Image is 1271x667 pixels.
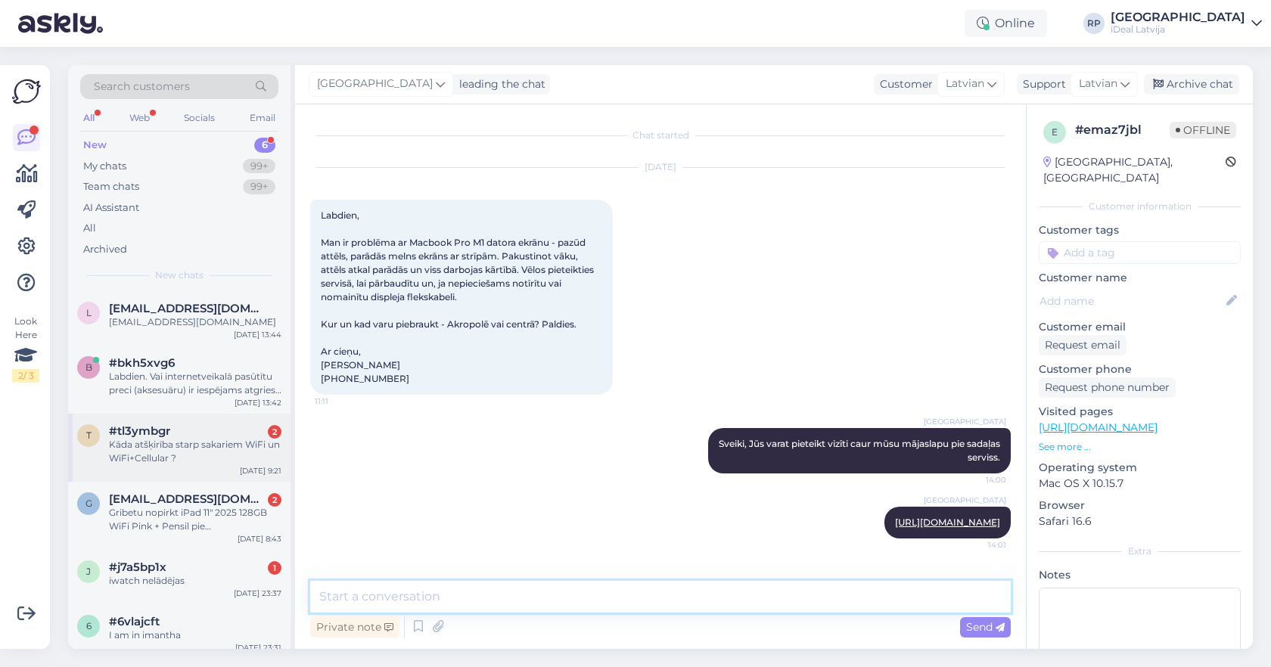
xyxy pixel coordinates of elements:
div: [GEOGRAPHIC_DATA] [1111,11,1245,23]
div: Extra [1039,544,1241,558]
div: Customer information [1039,200,1241,213]
p: Safari 16.6 [1039,513,1241,529]
div: [DATE] [310,160,1011,174]
span: b [85,361,92,373]
span: laura.neilande10@inbox.lv [109,302,266,315]
span: #tl3ymbgr [109,424,170,438]
p: Browser [1039,498,1241,513]
div: [DATE] 23:37 [234,588,281,599]
p: Visited pages [1039,404,1241,420]
div: RP [1083,13,1105,34]
div: [DATE] 9:21 [240,465,281,476]
div: 99+ [243,159,275,174]
div: Email [247,108,278,128]
div: Private note [310,617,399,638]
span: [GEOGRAPHIC_DATA] [924,495,1006,506]
span: Send [966,620,1005,634]
span: 11:11 [315,396,371,407]
span: t [86,430,92,441]
div: [GEOGRAPHIC_DATA], [GEOGRAPHIC_DATA] [1043,154,1226,186]
p: Customer tags [1039,222,1241,238]
p: Mac OS X 10.15.7 [1039,476,1241,492]
span: Latvian [946,76,984,92]
span: 6 [86,620,92,631]
div: 6 [254,138,275,153]
div: All [83,221,96,236]
p: Customer name [1039,270,1241,286]
img: Askly Logo [12,77,41,106]
p: Customer phone [1039,361,1241,377]
div: Kāda atšķirība starp sakariem WiFi un WiFi+Cellular ? [109,438,281,465]
div: I am in imantha [109,628,281,642]
span: #bkh5xvg6 [109,356,175,370]
a: [URL][DOMAIN_NAME] [1039,420,1158,434]
div: Chat started [310,129,1011,142]
div: [DATE] 13:44 [234,329,281,340]
div: 2 / 3 [12,369,39,383]
div: # emaz7jbl [1075,121,1170,139]
span: 14:00 [949,474,1006,486]
input: Add name [1039,293,1223,309]
span: l [86,307,92,318]
a: [URL][DOMAIN_NAME] [895,517,1000,528]
span: g [85,498,92,509]
div: Customer [874,76,933,92]
div: AI Assistant [83,200,139,216]
span: [GEOGRAPHIC_DATA] [924,416,1006,427]
span: Search customers [94,79,190,95]
p: Customer email [1039,319,1241,335]
input: Add a tag [1039,241,1241,264]
div: Online [965,10,1047,37]
span: e [1052,126,1058,138]
span: [GEOGRAPHIC_DATA] [317,76,433,92]
p: See more ... [1039,440,1241,454]
div: leading the chat [453,76,545,92]
div: 99+ [243,179,275,194]
span: Sveiki, Jūs varat pieteikt vizīti caur mūsu mājaslapu pie sadaļas serviss. [719,438,1002,463]
div: Support [1017,76,1066,92]
p: Notes [1039,567,1241,583]
div: Request email [1039,335,1126,355]
div: Socials [181,108,218,128]
div: 2 [268,493,281,507]
div: Archived [83,242,127,257]
span: #6vlajcft [109,615,160,628]
div: Archive chat [1144,74,1239,95]
div: [DATE] 8:43 [238,533,281,544]
div: My chats [83,159,126,174]
span: Offline [1170,122,1236,138]
span: gornat@inbox.lv [109,492,266,506]
span: j [86,566,91,577]
div: 1 [268,561,281,575]
span: #j7a5bp1x [109,560,166,574]
div: [DATE] 13:42 [235,397,281,408]
div: Request phone number [1039,377,1176,398]
div: [EMAIL_ADDRESS][DOMAIN_NAME] [109,315,281,329]
div: All [80,108,98,128]
div: Labdien. Vai internetveikalā pasūtītu preci (aksesuāru) ir iespējams atgriest un saņemt naudu atp... [109,370,281,397]
div: Gribetu nopirkt iPad 11" 2025 128GB WiFi Pink + Pensil pie viņam(parastais). Cik būs kopā, ar atl... [109,506,281,533]
p: Operating system [1039,460,1241,476]
div: iDeal Latvija [1111,23,1245,36]
span: 14:01 [949,539,1006,551]
span: Latvian [1079,76,1117,92]
span: New chats [155,268,204,282]
div: 2 [268,425,281,439]
div: Team chats [83,179,139,194]
div: iwatch nelādējas [109,574,281,588]
div: Web [126,108,153,128]
div: New [83,138,107,153]
div: Look Here [12,315,39,383]
span: Labdien, Man ir problēma ar Macbook Pro M1 datora ekrānu - pazūd attēls, parādās melns ekrāns ar ... [321,209,596,384]
div: [DATE] 23:31 [235,642,281,653]
a: [GEOGRAPHIC_DATA]iDeal Latvija [1111,11,1262,36]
